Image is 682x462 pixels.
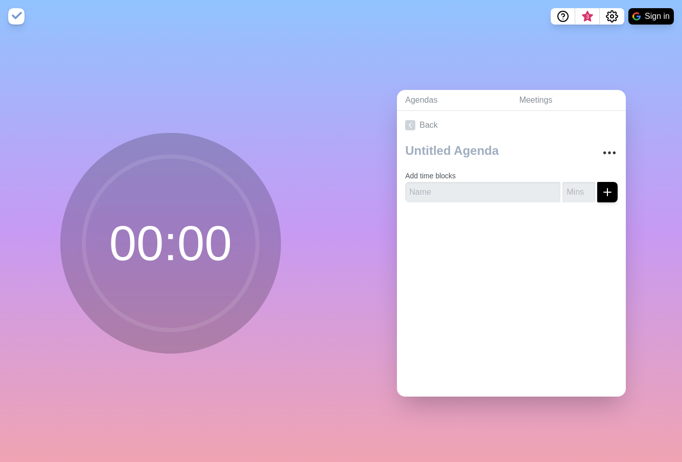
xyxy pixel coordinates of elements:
label: Add time blocks [405,172,456,180]
button: Help [551,8,575,25]
span: 3 [583,13,592,21]
button: What’s new [575,8,600,25]
input: Mins [562,182,595,202]
a: Agendas [397,90,511,111]
button: Settings [600,8,624,25]
button: Sign in [628,8,674,25]
input: Name [405,182,560,202]
img: google logo [632,12,641,20]
img: timeblocks logo [8,8,25,25]
a: Meetings [511,90,626,111]
a: Back [397,111,626,140]
button: More [599,143,620,163]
